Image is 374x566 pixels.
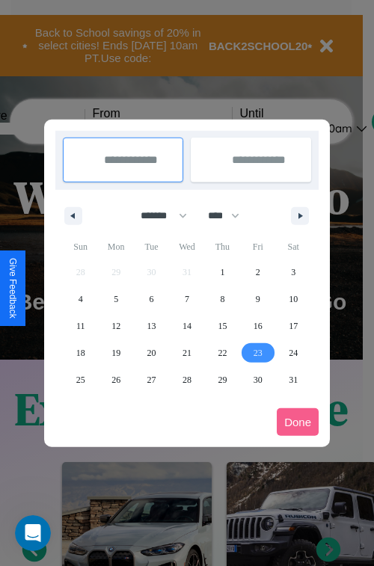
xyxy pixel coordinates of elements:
[63,235,98,259] span: Sun
[79,286,83,313] span: 4
[277,408,319,436] button: Done
[111,366,120,393] span: 26
[254,366,263,393] span: 30
[169,339,204,366] button: 21
[289,339,298,366] span: 24
[183,366,191,393] span: 28
[147,339,156,366] span: 20
[240,259,275,286] button: 2
[205,286,240,313] button: 8
[205,366,240,393] button: 29
[63,339,98,366] button: 18
[111,339,120,366] span: 19
[254,313,263,339] span: 16
[205,259,240,286] button: 1
[169,313,204,339] button: 14
[98,313,133,339] button: 12
[218,366,227,393] span: 29
[289,366,298,393] span: 31
[240,339,275,366] button: 23
[205,235,240,259] span: Thu
[111,313,120,339] span: 12
[220,259,224,286] span: 1
[220,286,224,313] span: 8
[276,259,311,286] button: 3
[240,313,275,339] button: 16
[134,339,169,366] button: 20
[254,339,263,366] span: 23
[240,286,275,313] button: 9
[218,339,227,366] span: 22
[276,235,311,259] span: Sat
[185,286,189,313] span: 7
[240,235,275,259] span: Fri
[98,366,133,393] button: 26
[98,339,133,366] button: 19
[289,286,298,313] span: 10
[98,235,133,259] span: Mon
[218,313,227,339] span: 15
[256,259,260,286] span: 2
[256,286,260,313] span: 9
[7,258,18,319] div: Give Feedback
[76,339,85,366] span: 18
[169,235,204,259] span: Wed
[276,286,311,313] button: 10
[289,313,298,339] span: 17
[15,515,51,551] iframe: Intercom live chat
[183,313,191,339] span: 14
[76,366,85,393] span: 25
[134,313,169,339] button: 13
[291,259,295,286] span: 3
[169,366,204,393] button: 28
[134,235,169,259] span: Tue
[134,286,169,313] button: 6
[150,286,154,313] span: 6
[183,339,191,366] span: 21
[205,339,240,366] button: 22
[76,313,85,339] span: 11
[205,313,240,339] button: 15
[240,366,275,393] button: 30
[276,366,311,393] button: 31
[63,366,98,393] button: 25
[276,339,311,366] button: 24
[147,313,156,339] span: 13
[114,286,118,313] span: 5
[147,366,156,393] span: 27
[63,286,98,313] button: 4
[169,286,204,313] button: 7
[98,286,133,313] button: 5
[63,313,98,339] button: 11
[134,366,169,393] button: 27
[276,313,311,339] button: 17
